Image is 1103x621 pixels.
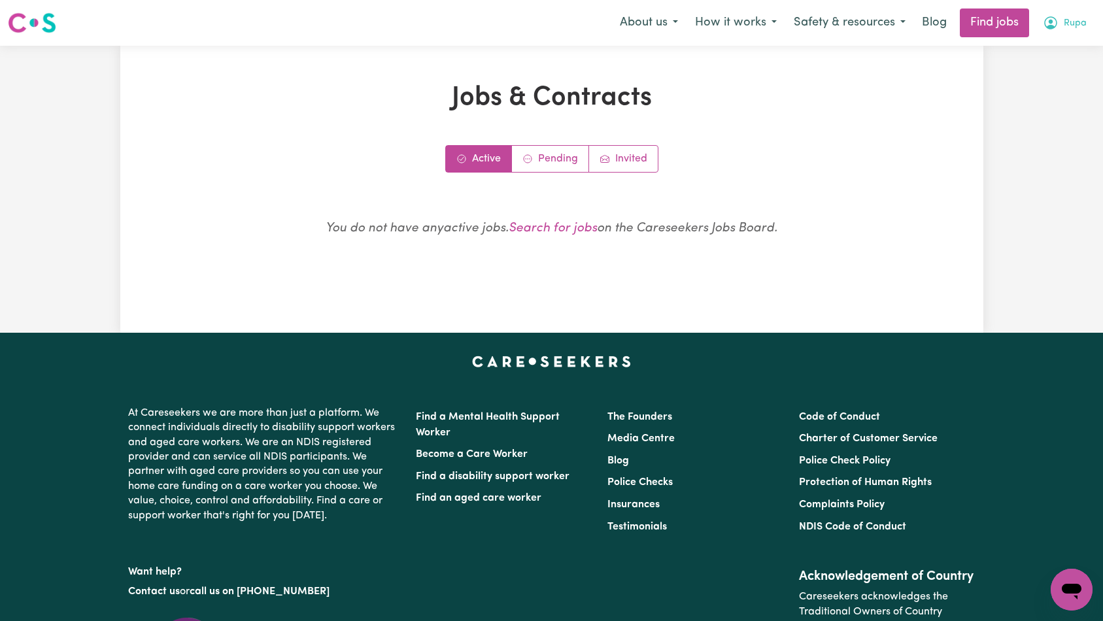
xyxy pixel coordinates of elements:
[416,412,560,438] a: Find a Mental Health Support Worker
[1034,9,1095,37] button: My Account
[1051,569,1093,611] iframe: Button to launch messaging window
[799,433,938,444] a: Charter of Customer Service
[128,586,180,597] a: Contact us
[611,9,687,37] button: About us
[589,146,658,172] a: Job invitations
[799,522,906,532] a: NDIS Code of Conduct
[416,471,569,482] a: Find a disability support worker
[607,522,667,532] a: Testimonials
[960,8,1029,37] a: Find jobs
[326,222,777,235] em: You do not have any active jobs . on the Careseekers Jobs Board.
[799,456,891,466] a: Police Check Policy
[416,449,528,460] a: Become a Care Worker
[799,477,932,488] a: Protection of Human Rights
[607,477,673,488] a: Police Checks
[785,9,914,37] button: Safety & resources
[1064,16,1087,31] span: Rupa
[607,433,675,444] a: Media Centre
[8,8,56,38] a: Careseekers logo
[607,412,672,422] a: The Founders
[687,9,785,37] button: How it works
[128,401,400,528] p: At Careseekers we are more than just a platform. We connect individuals directly to disability su...
[472,356,631,367] a: Careseekers home page
[8,11,56,35] img: Careseekers logo
[799,569,975,584] h2: Acknowledgement of Country
[509,222,597,235] a: Search for jobs
[190,586,330,597] a: call us on [PHONE_NUMBER]
[200,82,904,114] h1: Jobs & Contracts
[914,8,955,37] a: Blog
[416,493,541,503] a: Find an aged care worker
[128,579,400,604] p: or
[512,146,589,172] a: Contracts pending review
[607,499,660,510] a: Insurances
[128,560,400,579] p: Want help?
[607,456,629,466] a: Blog
[799,412,880,422] a: Code of Conduct
[446,146,512,172] a: Active jobs
[799,499,885,510] a: Complaints Policy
